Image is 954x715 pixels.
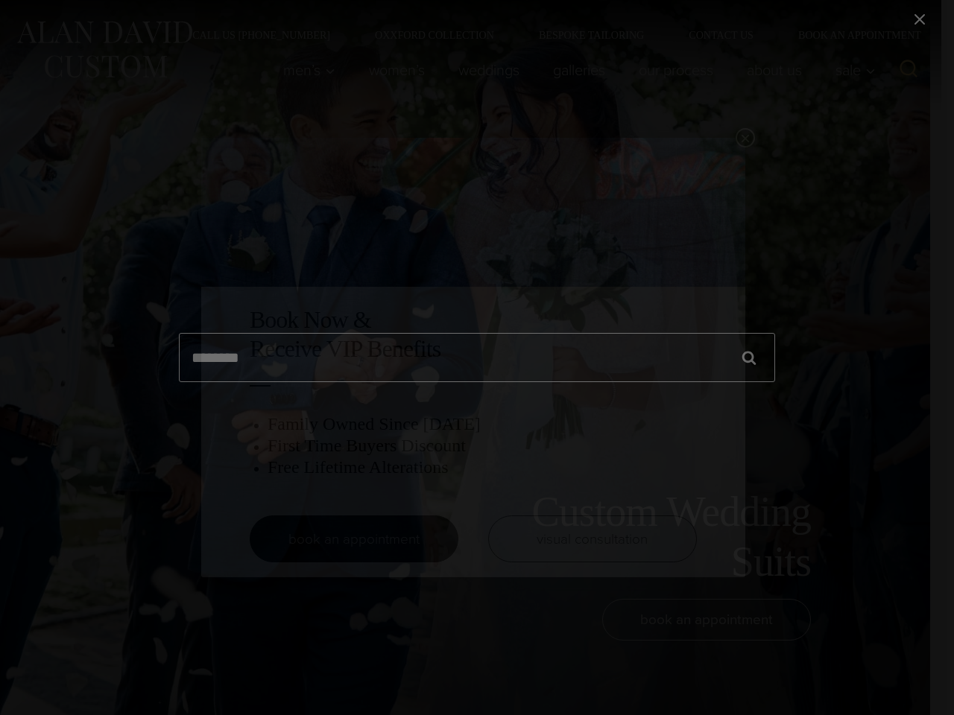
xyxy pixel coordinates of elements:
a: visual consultation [488,515,697,562]
h3: Free Lifetime Alterations [268,457,697,478]
h3: First Time Buyers Discount [268,435,697,457]
h3: Family Owned Since [DATE] [268,413,697,435]
h2: Book Now & Receive VIP Benefits [250,305,697,363]
button: Close [736,128,755,147]
a: book an appointment [250,515,458,562]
